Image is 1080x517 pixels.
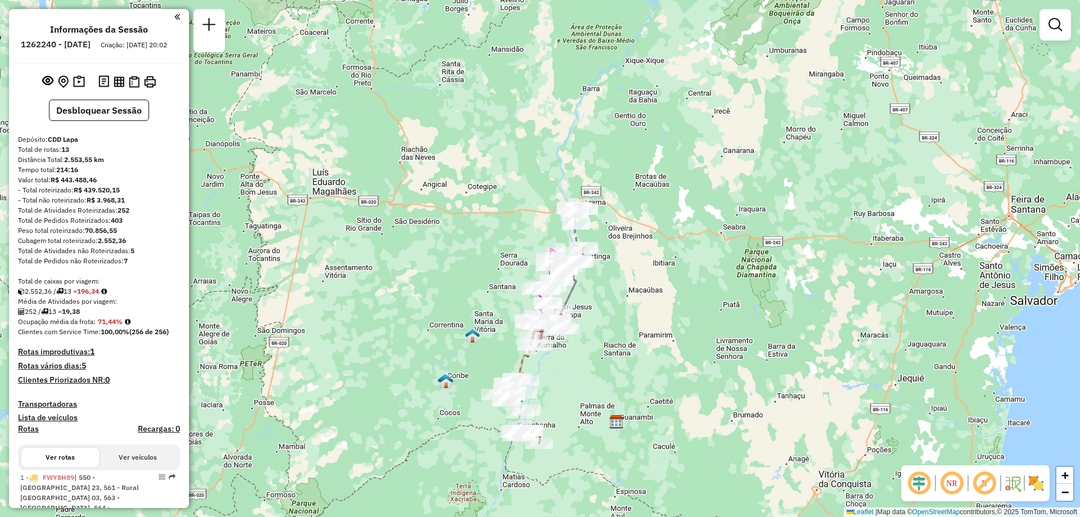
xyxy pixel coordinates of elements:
em: Rota exportada [169,474,175,480]
i: Total de rotas [56,288,64,295]
button: Visualizar Romaneio [127,74,142,90]
a: Nova sessão e pesquisa [198,14,220,39]
span: − [1061,485,1069,499]
h6: 1262240 - [DATE] [21,39,91,50]
strong: 100,00% [101,327,129,336]
strong: 13 [61,145,69,154]
div: Atividade não roteirizada - PIZZARIA E SALGADOS [506,407,534,419]
a: Leaflet [847,508,874,516]
span: Exibir rótulo [971,470,998,497]
div: Média de Atividades por viagem: [18,296,180,307]
span: Ocultar deslocamento [906,470,933,497]
div: Peso total roteirizado: [18,226,180,236]
div: 2.552,36 / 13 = [18,286,180,296]
strong: 71,44% [98,317,123,326]
h4: Informações da Sessão [50,24,148,35]
div: Valor total: [18,175,180,185]
div: Map data © contributors,© 2025 TomTom, Microsoft [844,507,1080,517]
img: RT PA - Coribe [439,374,453,389]
img: PA - Ibotirama [567,200,582,215]
span: Ocultar NR [938,470,965,497]
span: | [875,508,877,516]
i: Meta Caixas/viagem: 206,52 Diferença: -10,18 [101,288,107,295]
h4: Transportadoras [18,399,180,409]
div: Total de Atividades não Roteirizadas: [18,246,180,256]
div: Atividade não roteirizada - DISTRIBUIDORA ERIV [512,404,541,416]
strong: 19,38 [62,307,80,316]
button: Ver veículos [99,448,177,467]
strong: 2.553,55 km [64,155,104,164]
button: Logs desbloquear sessão [96,73,111,91]
a: Exibir filtros [1044,14,1066,36]
strong: 7 [124,257,128,265]
strong: CDD Lapa [48,135,78,143]
a: Zoom out [1056,484,1073,501]
button: Desbloquear Sessão [49,100,149,121]
i: Total de Atividades [18,308,25,315]
button: Ver rotas [21,448,99,467]
img: CDD Guanambi [609,415,624,429]
span: Clientes com Service Time: [18,327,101,336]
div: Tempo total: [18,165,180,175]
strong: (256 de 256) [129,327,169,336]
em: Média calculada utilizando a maior ocupação (%Peso ou %Cubagem) de cada rota da sessão. Rotas cro... [125,318,130,325]
img: Fluxo de ruas [1003,474,1021,492]
button: Visualizar relatório de Roteirização [111,74,127,89]
strong: R$ 439.520,15 [74,186,120,194]
h4: Lista de veículos [18,413,180,422]
h4: Clientes Priorizados NR: [18,375,180,385]
img: P.A Coribe [438,374,452,388]
strong: R$ 3.968,31 [87,196,125,204]
h4: Recargas: 0 [138,424,180,434]
strong: 0 [105,375,110,385]
div: 252 / 13 = [18,307,180,317]
div: - Total roteirizado: [18,185,180,195]
strong: 1 [90,347,94,357]
a: OpenStreetMap [912,508,960,516]
div: Distância Total: [18,155,180,165]
strong: 403 [111,216,123,224]
div: Cubagem total roteirizado: [18,236,180,246]
strong: 5 [130,246,134,255]
div: Criação: [DATE] 20:02 [96,40,172,50]
em: Opções [159,474,165,480]
div: Total de rotas: [18,145,180,155]
button: Centralizar mapa no depósito ou ponto de apoio [56,73,71,91]
strong: 214:16 [56,165,78,174]
div: Total de Atividades Roteirizadas: [18,205,180,215]
strong: R$ 443.488,46 [51,176,97,184]
button: Exibir sessão original [40,73,56,91]
h4: Rotas vários dias: [18,361,180,371]
div: Total de Pedidos Roteirizados: [18,215,180,226]
div: Total de caixas por viagem: [18,276,180,286]
img: PA - Carinhanha [510,424,524,439]
a: Clique aqui para minimizar o painel [174,10,180,23]
span: + [1061,468,1069,482]
strong: 252 [118,206,129,214]
div: Atividade não roteirizada - DISTRIBUIDORA PARAD [502,425,530,437]
img: RT PA - Santa Maria da Vitória [465,329,480,343]
i: Total de rotas [41,308,48,315]
span: FWY8H89 [43,473,74,482]
strong: 70.856,55 [85,226,117,235]
div: Total de Pedidos não Roteirizados: [18,256,180,266]
a: Zoom in [1056,467,1073,484]
strong: 5 [82,361,86,371]
h4: Rotas improdutivas: [18,347,180,357]
button: Painel de Sugestão [71,73,87,91]
div: Atividade não roteirizada - CLAUDINEIS BOMFIM [509,387,537,398]
i: Cubagem total roteirizado [18,288,25,295]
img: Exibir/Ocultar setores [1027,474,1045,492]
div: Depósito: [18,134,180,145]
strong: 2.552,36 [98,236,126,245]
span: Ocupação média da frota: [18,317,96,326]
div: - Total não roteirizado: [18,195,180,205]
strong: 196,34 [77,287,99,295]
a: Rotas [18,424,39,434]
div: Atividade não roteirizada - MERCEARIA AZEVEDO [503,426,531,438]
button: Imprimir Rotas [142,74,158,90]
